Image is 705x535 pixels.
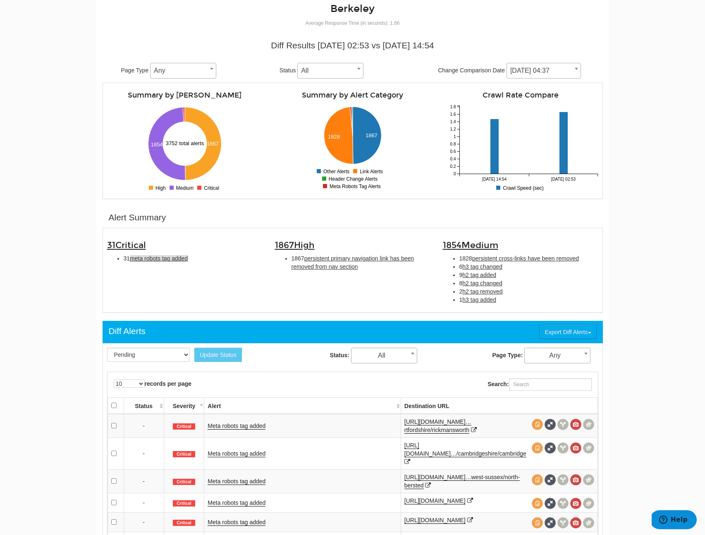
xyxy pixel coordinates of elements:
li: 31 [124,254,263,263]
a: [URL][DOMAIN_NAME]…/cambridgeshire/cambridge [404,442,526,457]
label: Search: [488,378,591,391]
h4: Summary by [PERSON_NAME] [107,91,263,99]
tspan: [DATE] 14:54 [482,177,507,182]
span: h3 tag added [462,296,496,303]
span: View source [532,517,543,528]
span: All [298,65,363,76]
select: records per page [114,380,145,388]
span: h3 tag changed [462,263,502,270]
a: [URL][DOMAIN_NAME] [404,517,466,524]
span: persistent cross-links have been removed [472,255,579,262]
span: Medium [461,240,498,251]
tspan: [DATE] 02:53 [551,177,576,182]
span: meta robots tag added [130,255,188,262]
li: 6 [459,263,598,271]
span: Change Comparison Date [438,67,505,74]
tspan: 0.8 [450,142,456,146]
tspan: 1.8 [450,105,456,109]
span: 1867 [275,240,315,251]
span: 10/10/2025 04:37 [507,63,581,79]
span: All [351,348,417,363]
span: View screenshot [570,474,581,485]
button: Export Diff Alerts [539,325,596,339]
th: Alert: activate to sort column ascending [204,397,401,414]
li: 2 [459,287,598,296]
span: View source [532,498,543,509]
span: Critical [173,423,195,430]
a: [URL][DOMAIN_NAME]…rtfordshire/rickmansworth [404,418,471,434]
span: 1854 [443,240,498,251]
span: Any [525,350,590,361]
span: View headers [557,474,569,485]
span: h2 tag added [462,272,496,278]
span: View headers [557,442,569,454]
tspan: 0 [453,172,456,176]
input: Search: [509,378,592,391]
small: Average Response Time (in seconds): 1.66 [306,20,400,26]
span: View screenshot [570,419,581,430]
span: persistent primary navigation link has been removed from nav section [292,255,414,270]
tspan: 1.4 [450,119,456,124]
a: Meta robots tag added [208,478,265,485]
a: Meta robots tag added [208,499,265,506]
span: Critical [115,240,146,251]
text: 3752 total alerts [166,140,204,146]
li: 1828 [459,254,598,263]
span: h2 tag removed [462,288,502,295]
a: Meta robots tag added [208,519,265,526]
span: View headers [557,498,569,509]
span: Any [524,348,590,363]
span: View headers [557,517,569,528]
a: Meta robots tag added [208,450,265,457]
strong: Page Type: [492,352,523,358]
span: High [294,240,315,251]
span: View screenshot [570,498,581,509]
span: View screenshot [570,442,581,454]
th: Status: activate to sort column ascending [124,397,164,414]
tspan: 1.2 [450,127,456,131]
span: Status [280,67,296,74]
li: 1 [459,296,598,304]
tspan: 1.6 [450,112,456,117]
span: 10/10/2025 04:37 [507,65,581,76]
td: - [124,493,164,512]
span: Any [150,63,216,79]
span: Compare screenshots [583,517,594,528]
span: Compare screenshots [583,419,594,430]
tspan: 0.2 [450,164,456,169]
li: 8 [459,279,598,287]
a: Berkeley [330,2,375,15]
span: Critical [173,479,195,485]
span: All [351,350,417,361]
span: Page Type [121,67,149,74]
span: Critical [173,500,195,507]
span: h2 tag changed [462,280,502,287]
div: Diff Results [DATE] 02:53 vs [DATE] 14:54 [109,39,597,52]
tspan: 0.6 [450,149,456,154]
th: Severity: activate to sort column descending [164,397,204,414]
div: Diff Alerts [109,325,146,337]
h4: Summary by Alert Category [275,91,430,99]
span: View source [532,419,543,430]
tspan: 1 [453,134,456,139]
a: [URL][DOMAIN_NAME]…west-sussex/north-bersted [404,474,520,489]
h4: Crawl Rate Compare [443,91,598,99]
span: Critical [173,520,195,526]
a: Meta robots tag added [208,423,265,430]
tspan: 0.4 [450,157,456,161]
td: - [124,469,164,493]
th: Destination URL [401,397,597,414]
span: Full Source Diff [545,442,556,454]
strong: Status: [330,352,349,358]
span: Full Source Diff [545,419,556,430]
td: - [124,512,164,532]
span: All [297,63,363,79]
span: Any [151,65,216,76]
span: View headers [557,419,569,430]
li: 9 [459,271,598,279]
span: Full Source Diff [545,474,556,485]
span: View source [532,442,543,454]
span: Critical [173,451,195,458]
a: [URL][DOMAIN_NAME] [404,497,466,504]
